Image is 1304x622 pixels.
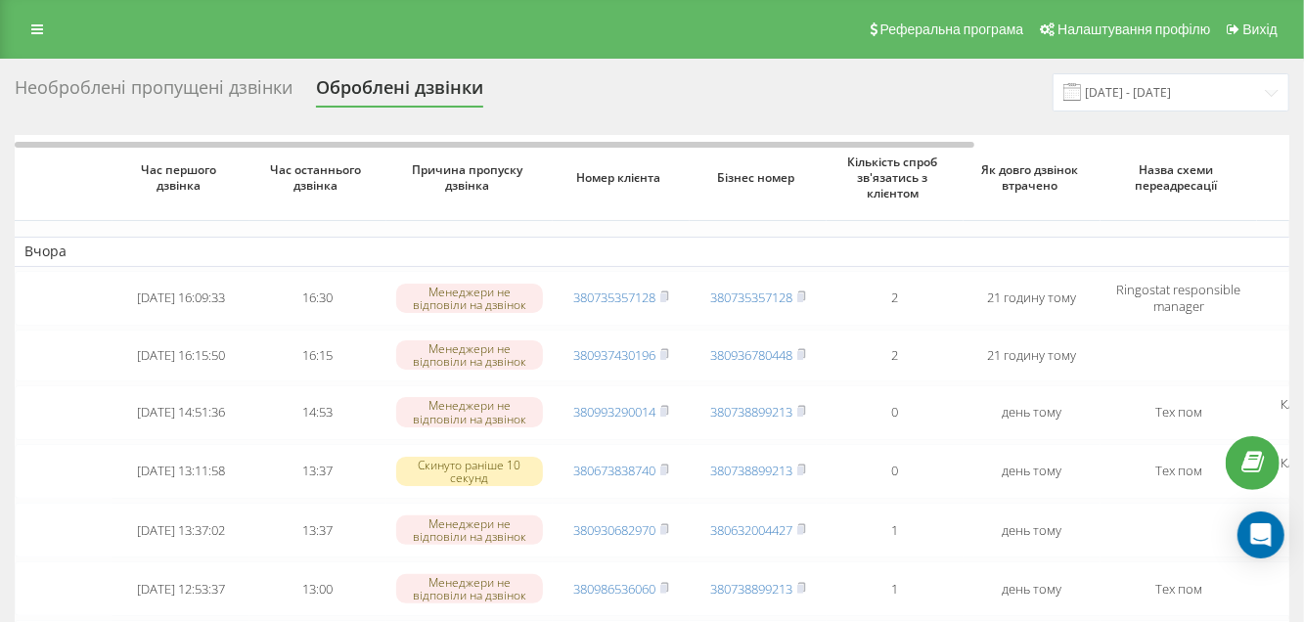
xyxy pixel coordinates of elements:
[1243,22,1278,37] span: Вихід
[710,521,792,539] a: 380632004427
[710,289,792,306] a: 380735357128
[249,561,386,616] td: 13:00
[979,162,1085,193] span: Як довго дзвінок втрачено
[705,170,811,186] span: Бізнес номер
[1101,444,1257,499] td: Тех пом
[396,457,543,486] div: Скинуто раніше 10 секунд
[112,503,249,557] td: [DATE] 13:37:02
[964,271,1101,326] td: 21 годину тому
[573,580,655,598] a: 380986536060
[827,561,964,616] td: 1
[964,385,1101,440] td: день тому
[396,574,543,603] div: Менеджери не відповіли на дзвінок
[710,403,792,421] a: 380738899213
[396,340,543,370] div: Менеджери не відповіли на дзвінок
[128,162,234,193] span: Час першого дзвінка
[964,561,1101,616] td: день тому
[1117,162,1240,193] span: Назва схеми переадресації
[710,580,792,598] a: 380738899213
[573,289,655,306] a: 380735357128
[573,462,655,479] a: 380673838740
[396,397,543,426] div: Менеджери не відповіли на дзвінок
[827,271,964,326] td: 2
[573,346,655,364] a: 380937430196
[842,155,948,200] span: Кількість спроб зв'язатись з клієнтом
[880,22,1024,37] span: Реферальна програма
[573,521,655,539] a: 380930682970
[573,403,655,421] a: 380993290014
[396,515,543,545] div: Менеджери не відповіли на дзвінок
[316,77,483,108] div: Оброблені дзвінки
[964,330,1101,381] td: 21 годину тому
[249,444,386,499] td: 13:37
[396,284,543,313] div: Менеджери не відповіли на дзвінок
[112,561,249,616] td: [DATE] 12:53:37
[112,385,249,440] td: [DATE] 14:51:36
[249,503,386,557] td: 13:37
[404,162,536,193] span: Причина пропуску дзвінка
[710,346,792,364] a: 380936780448
[249,385,386,440] td: 14:53
[1101,561,1257,616] td: Тех пом
[964,444,1101,499] td: день тому
[1101,271,1257,326] td: Ringostat responsible manager
[249,330,386,381] td: 16:15
[827,503,964,557] td: 1
[15,77,292,108] div: Необроблені пропущені дзвінки
[710,462,792,479] a: 380738899213
[265,162,371,193] span: Час останнього дзвінка
[1101,385,1257,440] td: Тех пом
[249,271,386,326] td: 16:30
[1057,22,1210,37] span: Налаштування профілю
[112,271,249,326] td: [DATE] 16:09:33
[827,330,964,381] td: 2
[568,170,674,186] span: Номер клієнта
[827,385,964,440] td: 0
[112,444,249,499] td: [DATE] 13:11:58
[1237,511,1284,558] div: Open Intercom Messenger
[112,330,249,381] td: [DATE] 16:15:50
[964,503,1101,557] td: день тому
[827,444,964,499] td: 0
